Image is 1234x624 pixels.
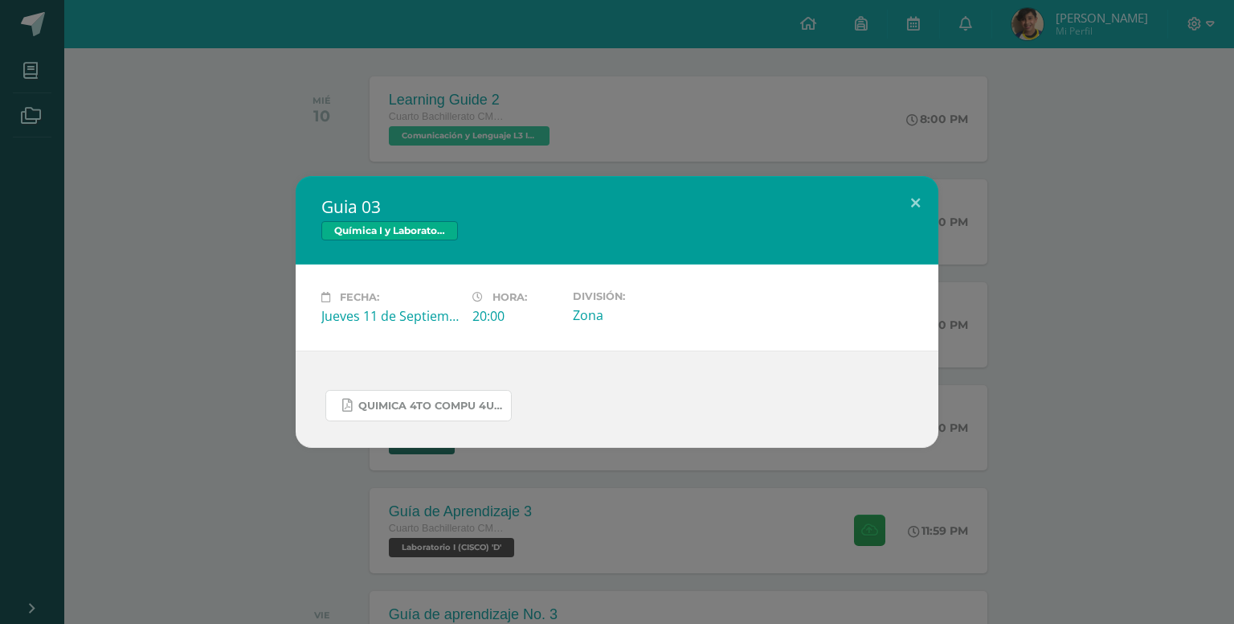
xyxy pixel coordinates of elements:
div: 20:00 [472,307,560,325]
div: Jueves 11 de Septiembre [321,307,460,325]
span: Fecha: [340,291,379,303]
div: Zona [573,306,711,324]
button: Close (Esc) [893,176,938,231]
span: Química I y Laboratorio [321,221,458,240]
h2: Guia 03 [321,195,913,218]
span: Hora: [492,291,527,303]
a: Quimica 4to compu 4U.pdf [325,390,512,421]
span: Quimica 4to compu 4U.pdf [358,400,503,413]
label: División: [573,290,711,302]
